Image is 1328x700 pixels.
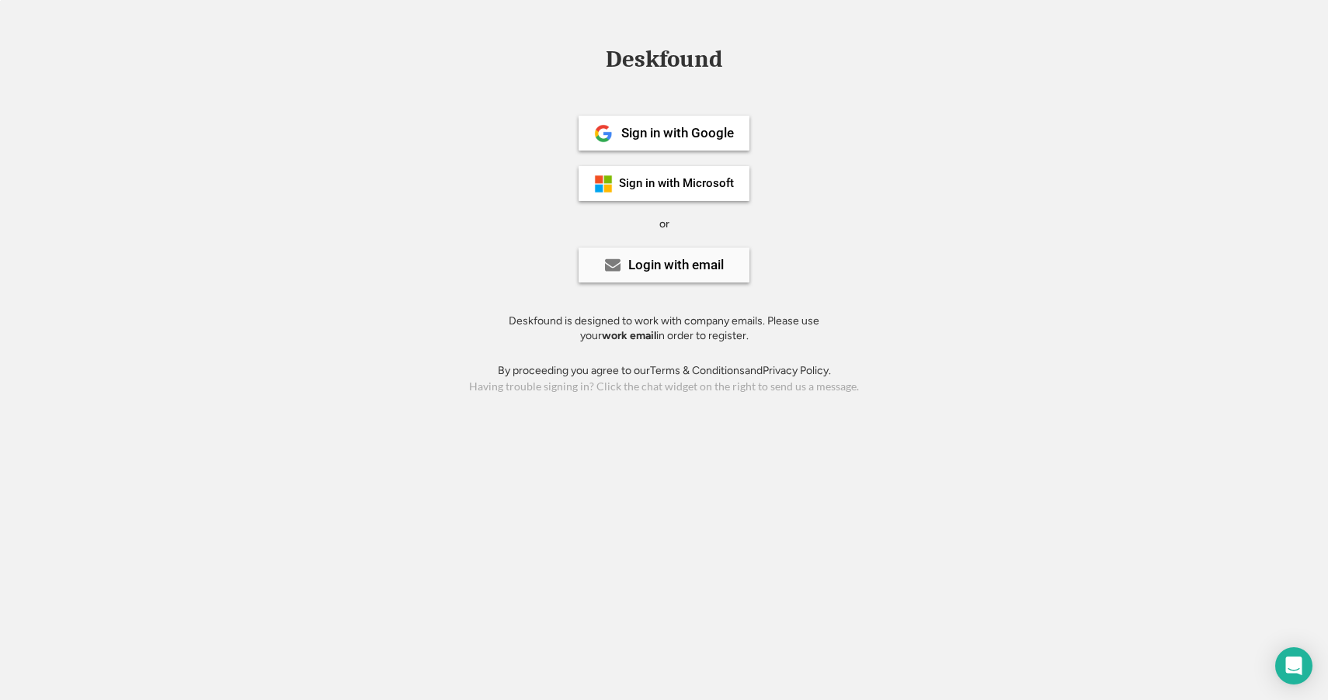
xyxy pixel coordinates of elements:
strong: work email [602,329,656,342]
div: By proceeding you agree to our and [498,363,831,379]
a: Terms & Conditions [650,364,745,377]
a: Privacy Policy. [763,364,831,377]
div: Open Intercom Messenger [1275,647,1312,684]
div: Deskfound [598,47,730,71]
img: ms-symbollockup_mssymbol_19.png [594,175,613,193]
div: Login with email [628,258,724,272]
div: Deskfound is designed to work with company emails. Please use your in order to register. [489,314,839,344]
img: 1024px-Google__G__Logo.svg.png [594,124,613,143]
div: Sign in with Microsoft [619,178,734,189]
div: or [659,217,669,232]
div: Sign in with Google [621,126,734,140]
